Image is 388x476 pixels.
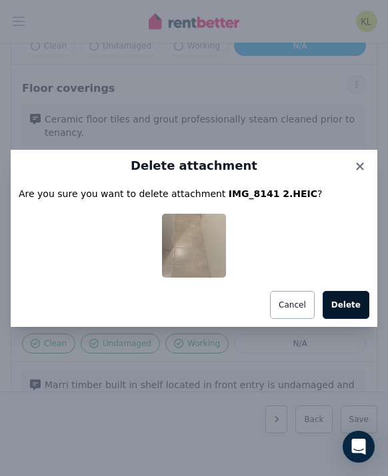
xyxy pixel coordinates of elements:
[343,431,375,463] div: Open Intercom Messenger
[19,158,369,174] h3: Delete attachment
[323,291,369,319] button: Delete
[229,188,317,199] span: IMG_8141 2.HEIC
[162,214,226,278] img: IMG_8141 2.HEIC
[270,291,315,319] button: Cancel
[19,187,369,200] p: Are you sure you want to delete attachment ?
